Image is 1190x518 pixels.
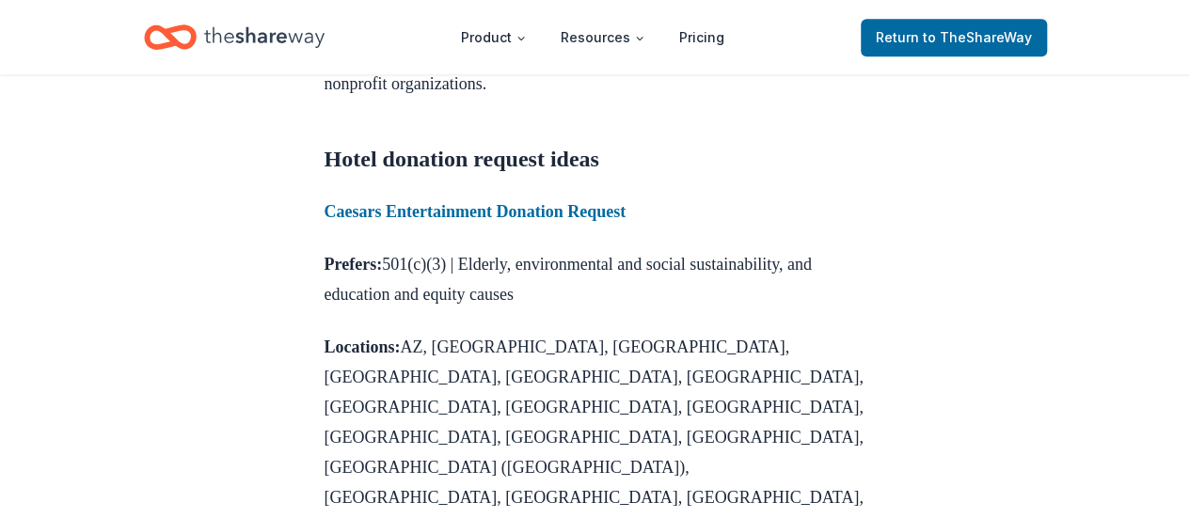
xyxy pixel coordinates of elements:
[144,15,325,59] a: Home
[325,202,626,221] a: Caesars Entertainment Donation Request
[664,19,739,56] a: Pricing
[446,15,739,59] nav: Main
[876,26,1032,49] span: Return
[325,249,866,309] p: 501(c)(3) | Elderly, environmental and social sustainability, and education and equity causes
[325,255,383,274] strong: Prefers:
[546,19,660,56] button: Resources
[325,144,866,174] h2: Hotel donation request ideas
[446,19,542,56] button: Product
[861,19,1047,56] a: Returnto TheShareWay
[923,29,1032,45] span: to TheShareWay
[325,337,401,356] strong: Locations:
